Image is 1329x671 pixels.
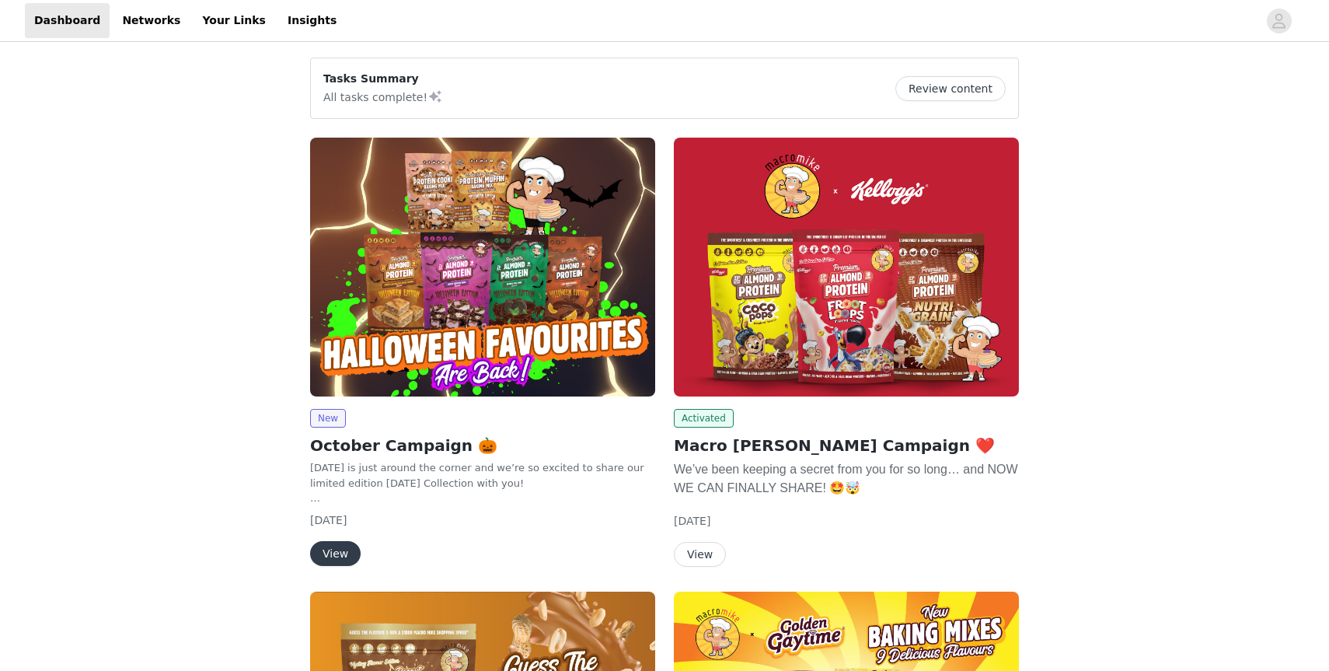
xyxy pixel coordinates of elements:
[193,3,275,38] a: Your Links
[310,138,655,397] img: Macro Mike
[674,409,734,428] span: Activated
[323,71,443,87] p: Tasks Summary
[310,548,361,560] a: View
[310,541,361,566] button: View
[310,462,644,489] span: [DATE] is just around the corner and we’re so excited to share our limited edition [DATE] Collect...
[1271,9,1286,33] div: avatar
[895,76,1006,101] button: Review content
[310,514,347,526] span: [DATE]
[674,542,726,567] button: View
[310,434,655,457] h2: October Campaign 🎃
[674,549,726,561] a: View
[310,409,346,428] span: New
[674,434,1019,457] h2: Macro [PERSON_NAME] Campaign ❤️
[674,138,1019,397] img: Macro Mike
[278,3,346,38] a: Insights
[674,463,1018,495] span: We’ve been keeping a secret from you for so long… and NOW WE CAN FINALLY SHARE! 🤩🤯
[323,87,443,106] p: All tasks complete!
[113,3,190,38] a: Networks
[674,515,710,527] span: [DATE]
[25,3,110,38] a: Dashboard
